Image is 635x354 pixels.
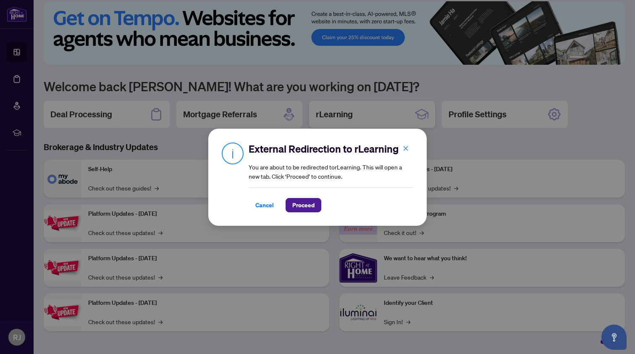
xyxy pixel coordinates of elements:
button: Cancel [249,198,281,212]
span: close [403,145,409,151]
div: You are about to be redirected to rLearning . This will open a new tab. Click ‘Proceed’ to continue. [249,142,413,212]
span: Proceed [292,198,315,212]
button: Proceed [286,198,321,212]
h2: External Redirection to rLearning [249,142,413,156]
img: Info Icon [222,142,244,164]
span: Cancel [255,198,274,212]
button: Open asap [601,325,627,350]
